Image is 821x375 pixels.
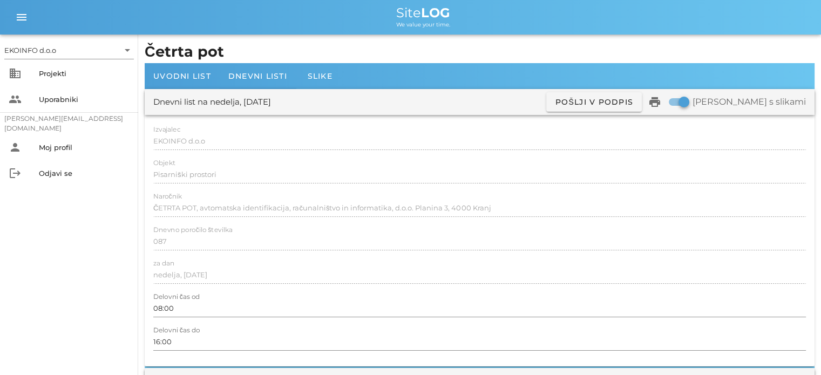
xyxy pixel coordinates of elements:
[153,96,271,108] div: Dnevni list na nedelja, [DATE]
[308,71,333,81] span: Slike
[396,5,450,21] span: Site
[39,69,130,78] div: Projekti
[153,126,180,134] label: Izvajalec
[153,260,174,268] label: za dan
[39,95,130,104] div: Uporabniki
[228,71,287,81] span: Dnevni listi
[767,323,821,375] iframe: Chat Widget
[39,143,130,152] div: Moj profil
[145,41,815,63] h1: Četrta pot
[153,226,233,234] label: Dnevno poročilo številka
[39,169,130,178] div: Odjavi se
[767,323,821,375] div: Pripomoček za klepet
[121,44,134,57] i: arrow_drop_down
[153,293,200,301] label: Delovni čas od
[9,167,22,180] i: logout
[153,71,211,81] span: Uvodni list
[153,159,175,167] label: Objekt
[693,97,806,107] label: [PERSON_NAME] s slikami
[4,42,134,59] div: EKOINFO d.o.o
[555,97,633,107] span: Pošlji v podpis
[396,21,450,28] span: We value your time.
[15,11,28,24] i: menu
[648,96,661,108] i: print
[4,45,56,55] div: EKOINFO d.o.o
[153,193,182,201] label: Naročnik
[546,92,642,112] button: Pošlji v podpis
[153,326,200,335] label: Delovni čas do
[9,93,22,106] i: people
[9,67,22,80] i: business
[421,5,450,21] b: LOG
[9,141,22,154] i: person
